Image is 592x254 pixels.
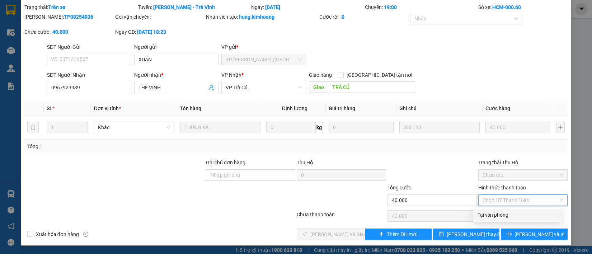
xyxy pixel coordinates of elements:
input: Ghi chú đơn hàng [206,169,295,181]
input: VD: Bàn, Ghế [180,122,260,133]
b: 19:00 [384,4,397,10]
span: VP Nhận [221,72,241,78]
span: Chưa thu [483,170,563,180]
b: Trên xe [48,4,65,10]
input: Ghi Chú [399,122,480,133]
div: Chuyến: [364,3,478,11]
div: Người gửi [134,43,219,51]
button: plusThêm ĐH mới [365,229,432,240]
b: HCM-000.60 [492,4,521,10]
span: [GEOGRAPHIC_DATA] tận nơi [344,71,415,79]
span: Xuất hóa đơn hàng [33,230,82,238]
div: Chưa thanh toán [296,211,387,223]
span: Định lượng [282,105,307,111]
button: plus [556,122,565,133]
input: Dọc đường [328,81,415,93]
span: printer [507,231,512,237]
div: SĐT Người Nhận [47,71,131,79]
div: Tổng: 1 [27,142,229,150]
th: Ghi chú [396,102,483,116]
div: Ngày: [250,3,364,11]
input: 0 [329,122,393,133]
div: Trạng thái: [24,3,137,11]
div: Chưa cước : [24,28,114,36]
span: Thêm ĐH mới [387,230,417,238]
span: [PERSON_NAME] thay đổi [447,230,504,238]
b: [PERSON_NAME] - Trà Vinh [153,4,215,10]
span: VP Trần Phú (Hàng) [226,54,301,65]
span: plus [379,231,384,237]
button: printer[PERSON_NAME] và In [501,229,568,240]
span: kg [316,122,323,133]
span: SL [47,105,52,111]
span: Khác [98,122,170,133]
div: SĐT Người Gửi [47,43,131,51]
span: Giá trị hàng [329,105,355,111]
b: [DATE] 18:23 [137,29,166,35]
span: Đơn vị tính [94,105,121,111]
b: 0 [342,14,344,20]
label: Ghi chú đơn hàng [206,160,245,165]
b: TP08254936 [64,14,93,20]
div: Nhân viên tạo: [206,13,318,21]
input: 0 [485,122,550,133]
span: save [439,231,444,237]
button: save[PERSON_NAME] thay đổi [433,229,500,240]
button: delete [27,122,39,133]
div: Trạng thái Thu Hộ [478,159,568,166]
span: Cước hàng [485,105,510,111]
span: Tên hàng [180,105,201,111]
span: [PERSON_NAME] và In [515,230,565,238]
span: Giao [309,81,328,93]
div: [PERSON_NAME]: [24,13,114,21]
div: Tại văn phòng [478,211,557,219]
div: Gói vận chuyển: [115,13,205,21]
label: Hình thức thanh toán [478,185,526,190]
span: info-circle [83,232,88,237]
span: VP Trà Cú [226,82,301,93]
div: Cước rồi : [319,13,409,21]
span: Thu Hộ [297,160,313,165]
div: Người nhận [134,71,219,79]
div: VP gửi [221,43,306,51]
b: hung.kimhoang [239,14,274,20]
div: Ngày GD: [115,28,205,36]
div: Số xe: [478,3,568,11]
span: Chọn HT Thanh Toán [483,195,563,206]
span: user-add [208,85,214,90]
b: 40.000 [52,29,68,35]
span: Tổng cước [387,185,411,190]
span: Giao hàng [309,72,332,78]
b: [DATE] [265,4,280,10]
button: check[PERSON_NAME] và Giao hàng [297,229,363,240]
div: Tuyến: [137,3,250,11]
